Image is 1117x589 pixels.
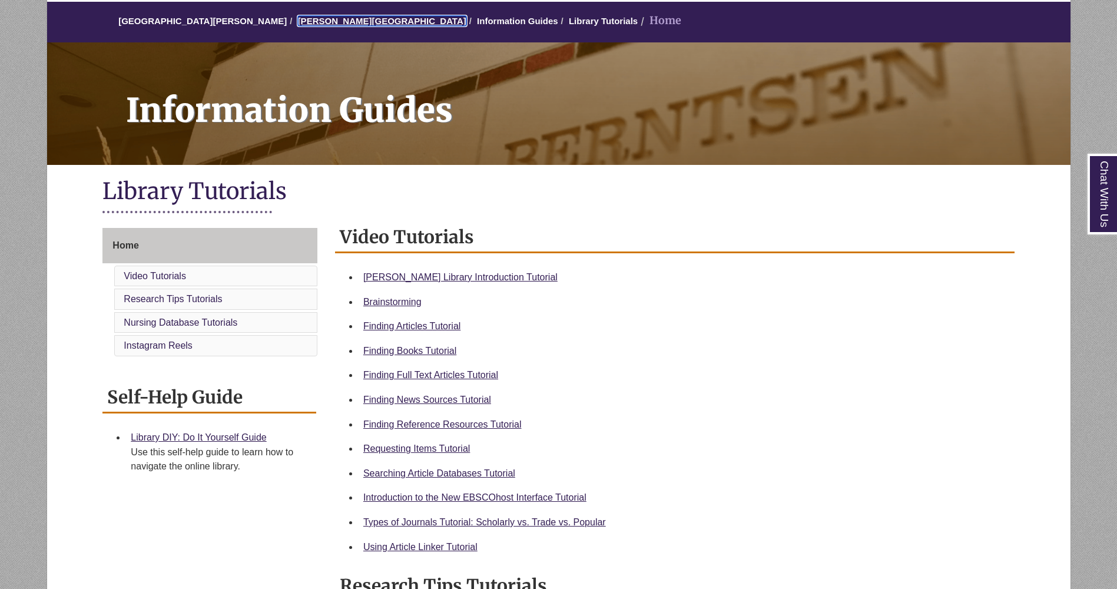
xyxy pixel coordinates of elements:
a: Requesting Items Tutorial [363,444,470,454]
a: Finding Full Text Articles Tutorial [363,370,498,380]
a: Nursing Database Tutorials [124,317,237,327]
a: Video Tutorials [124,271,186,281]
a: Research Tips Tutorials [124,294,222,304]
div: Use this self-help guide to learn how to navigate the online library. [131,445,307,474]
a: Finding Books Tutorial [363,346,456,356]
h2: Video Tutorials [335,222,1015,253]
a: [PERSON_NAME] Library Introduction Tutorial [363,272,558,282]
a: Using Article Linker Tutorial [363,542,478,552]
a: Searching Article Databases Tutorial [363,468,515,478]
a: Finding Articles Tutorial [363,321,460,331]
a: Finding Reference Resources Tutorial [363,419,522,429]
h1: Library Tutorials [102,177,1014,208]
a: Home [102,228,317,263]
a: Instagram Reels [124,340,193,350]
a: [GEOGRAPHIC_DATA][PERSON_NAME] [118,16,287,26]
a: Finding News Sources Tutorial [363,395,491,405]
a: Library DIY: Do It Yourself Guide [131,432,266,442]
a: Types of Journals Tutorial: Scholarly vs. Trade vs. Popular [363,517,606,527]
a: Library Tutorials [569,16,638,26]
div: Guide Page Menu [102,228,317,359]
h2: Self-Help Guide [102,382,316,413]
a: Information Guides [477,16,558,26]
a: [PERSON_NAME][GEOGRAPHIC_DATA] [298,16,466,26]
a: Brainstorming [363,297,422,307]
a: Introduction to the New EBSCOhost Interface Tutorial [363,492,586,502]
li: Home [638,12,681,29]
a: Information Guides [47,42,1070,165]
span: Home [112,240,138,250]
h1: Information Guides [113,42,1070,150]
